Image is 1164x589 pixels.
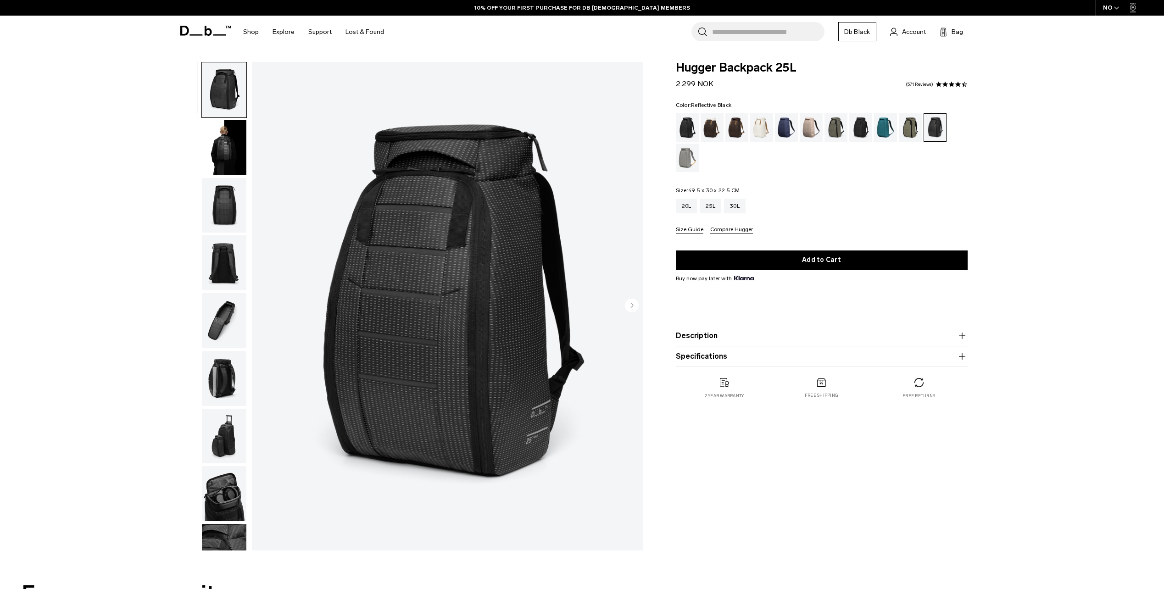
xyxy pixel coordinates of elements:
[202,466,246,521] img: Hugger Backpack 25L Reflective Black
[800,113,823,142] a: Fogbow Beige
[201,523,247,579] button: Hugger Backpack 25L Reflective Black
[625,298,639,314] button: Next slide
[676,144,699,172] a: Sand Grey
[775,113,798,142] a: Blue Hour
[688,187,740,194] span: 49.5 x 30 x 22.5 CM
[805,392,838,399] p: Free shipping
[691,102,731,108] span: Reflective Black
[724,199,746,213] a: 30L
[201,350,247,406] button: Hugger Backpack 25L Reflective Black
[940,26,963,37] button: Bag
[902,393,935,399] p: Free returns
[474,4,690,12] a: 10% OFF YOUR FIRST PURCHASE FOR DB [DEMOGRAPHIC_DATA] MEMBERS
[236,16,391,48] nav: Main Navigation
[676,227,703,233] button: Size Guide
[252,62,643,550] li: 1 / 10
[906,82,933,87] a: 571 reviews
[952,27,963,37] span: Bag
[201,466,247,522] button: Hugger Backpack 25L Reflective Black
[676,102,732,108] legend: Color:
[676,250,968,270] button: Add to Cart
[824,113,847,142] a: Forest Green
[273,16,295,48] a: Explore
[243,16,259,48] a: Shop
[676,199,697,213] a: 20L
[676,62,968,74] span: Hugger Backpack 25L
[902,27,926,37] span: Account
[710,227,753,233] button: Compare Hugger
[725,113,748,142] a: Espresso
[676,79,713,88] span: 2.299 NOK
[201,408,247,464] button: Hugger Backpack 25L Reflective Black
[202,293,246,348] img: Hugger Backpack 25L Reflective Black
[734,276,754,280] img: {"height" => 20, "alt" => "Klarna"}
[202,409,246,464] img: Hugger Backpack 25L Reflective Black
[838,22,876,41] a: Db Black
[924,113,947,142] a: Reflective Black
[676,330,968,341] button: Description
[899,113,922,142] a: Mash Green
[345,16,384,48] a: Lost & Found
[252,62,643,550] img: Hugger Backpack 25L Reflective Black
[701,113,724,142] a: Cappuccino
[201,178,247,233] button: Hugger Backpack 25L Reflective Black
[700,199,721,213] a: 25L
[308,16,332,48] a: Support
[202,351,246,406] img: Hugger Backpack 25L Reflective Black
[202,120,246,175] img: Hugger Backpack 25L Reflective Black
[676,113,699,142] a: Black Out
[676,351,968,362] button: Specifications
[849,113,872,142] a: Charcoal Grey
[890,26,926,37] a: Account
[705,393,744,399] p: 2 year warranty
[201,235,247,291] button: Hugger Backpack 25L Reflective Black
[202,178,246,233] img: Hugger Backpack 25L Reflective Black
[202,62,246,117] img: Hugger Backpack 25L Reflective Black
[202,524,246,579] img: Hugger Backpack 25L Reflective Black
[750,113,773,142] a: Oatmilk
[201,120,247,176] button: Hugger Backpack 25L Reflective Black
[202,235,246,290] img: Hugger Backpack 25L Reflective Black
[874,113,897,142] a: Midnight Teal
[201,293,247,349] button: Hugger Backpack 25L Reflective Black
[676,274,754,283] span: Buy now pay later with
[201,62,247,118] button: Hugger Backpack 25L Reflective Black
[676,188,740,193] legend: Size:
